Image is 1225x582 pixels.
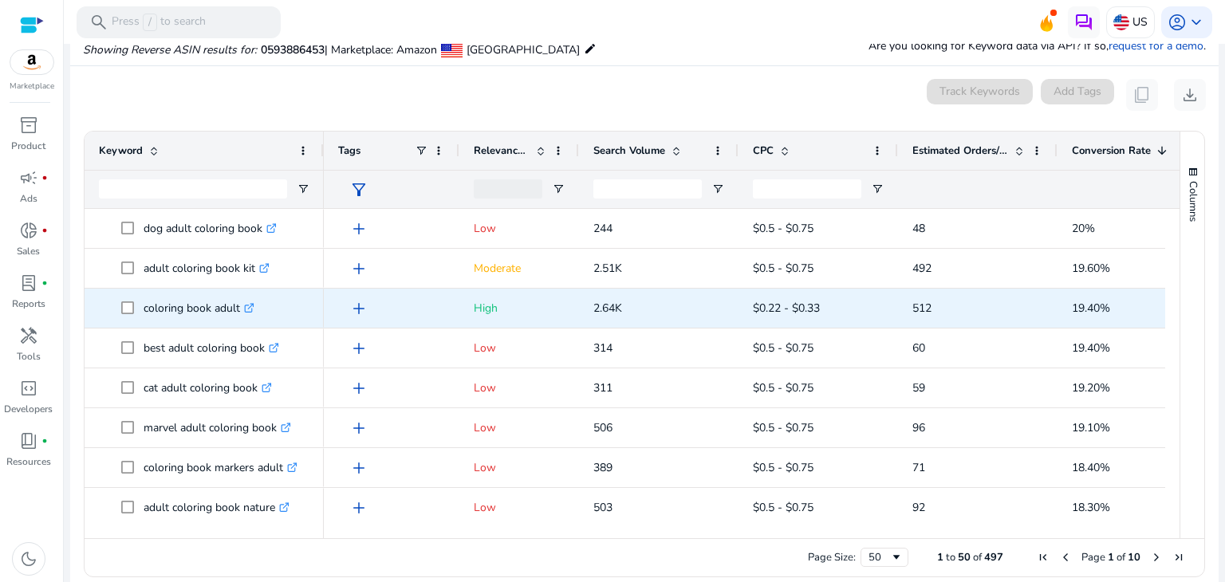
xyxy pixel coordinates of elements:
[912,261,932,276] span: 492
[593,340,612,356] span: 314
[912,460,925,475] span: 71
[41,280,48,286] span: fiber_manual_record
[593,301,622,316] span: 2.64K
[349,180,368,199] span: filter_alt
[297,183,309,195] button: Open Filter Menu
[1072,144,1151,158] span: Conversion Rate
[1072,340,1110,356] span: 19.40%
[99,179,287,199] input: Keyword Filter Input
[1072,420,1110,435] span: 19.10%
[349,219,368,238] span: add
[474,372,565,404] p: Low
[349,498,368,517] span: add
[41,438,48,444] span: fiber_manual_record
[10,50,53,74] img: amazon.svg
[711,183,724,195] button: Open Filter Menu
[861,548,908,567] div: Page Size
[1072,221,1095,236] span: 20%
[753,144,774,158] span: CPC
[753,380,813,395] span: $0.5 - $0.75
[584,39,597,58] mat-icon: edit
[1108,550,1114,564] span: 1
[753,179,861,199] input: CPC Filter Input
[349,379,368,398] span: add
[1168,13,1187,32] span: account_circle
[552,183,565,195] button: Open Filter Menu
[143,14,157,31] span: /
[474,411,565,444] p: Low
[912,221,925,236] span: 48
[474,144,530,158] span: Relevance Score
[1059,551,1072,564] div: Previous Page
[19,116,38,135] span: inventory_2
[753,420,813,435] span: $0.5 - $0.75
[593,460,612,475] span: 389
[912,420,925,435] span: 96
[144,292,254,324] p: coloring book adult
[19,326,38,345] span: handyman
[19,549,38,568] span: dark_mode
[349,458,368,478] span: add
[19,379,38,398] span: code_blocks
[1186,181,1200,222] span: Columns
[89,13,108,32] span: search
[17,244,40,258] p: Sales
[349,299,368,318] span: add
[6,454,51,469] p: Resources
[1180,85,1199,104] span: download
[83,42,257,57] i: Showing Reverse ASIN results for:
[593,420,612,435] span: 506
[753,460,813,475] span: $0.5 - $0.75
[474,292,565,324] p: High
[11,139,45,153] p: Product
[144,491,290,524] p: adult coloring book nature
[325,42,437,57] span: | Marketplace: Amazon
[1117,550,1125,564] span: of
[349,339,368,358] span: add
[349,419,368,438] span: add
[19,221,38,240] span: donut_small
[1172,551,1185,564] div: Last Page
[474,451,565,484] p: Low
[19,168,38,187] span: campaign
[1128,550,1140,564] span: 10
[912,340,925,356] span: 60
[1072,380,1110,395] span: 19.20%
[12,297,45,311] p: Reports
[144,411,291,444] p: marvel adult coloring book
[1072,261,1110,276] span: 19.60%
[593,380,612,395] span: 311
[474,491,565,524] p: Low
[1081,550,1105,564] span: Page
[467,42,580,57] span: [GEOGRAPHIC_DATA]
[973,550,982,564] span: of
[753,261,813,276] span: $0.5 - $0.75
[10,81,54,92] p: Marketplace
[144,332,279,364] p: best adult coloring book
[984,550,1003,564] span: 497
[144,372,272,404] p: cat adult coloring book
[1037,551,1050,564] div: First Page
[1150,551,1163,564] div: Next Page
[261,42,325,57] span: 0593886453
[20,191,37,206] p: Ads
[1072,500,1110,515] span: 18.30%
[41,227,48,234] span: fiber_manual_record
[144,252,270,285] p: adult coloring book kit
[958,550,971,564] span: 50
[912,144,1008,158] span: Estimated Orders/Month
[1174,79,1206,111] button: download
[753,340,813,356] span: $0.5 - $0.75
[753,221,813,236] span: $0.5 - $0.75
[1187,13,1206,32] span: keyboard_arrow_down
[808,550,856,564] div: Page Size:
[17,349,41,364] p: Tools
[593,144,665,158] span: Search Volume
[144,451,297,484] p: coloring book markers adult
[753,301,820,316] span: $0.22 - $0.33
[349,259,368,278] span: add
[4,402,53,416] p: Developers
[1132,8,1148,36] p: US
[593,179,702,199] input: Search Volume Filter Input
[593,221,612,236] span: 244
